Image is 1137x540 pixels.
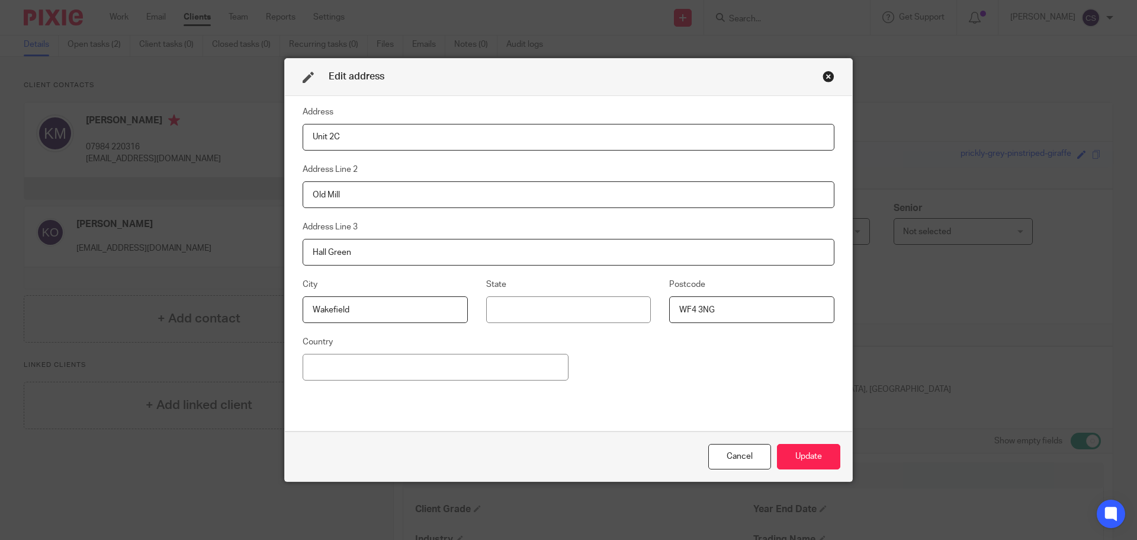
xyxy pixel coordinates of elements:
label: City [303,279,317,290]
label: Address Line 3 [303,221,358,233]
span: Edit address [329,72,384,81]
label: State [486,279,506,290]
label: Country [303,336,333,348]
button: Update [777,444,840,469]
div: Close this dialog window [708,444,771,469]
label: Postcode [669,279,705,290]
label: Address Line 2 [303,164,358,175]
label: Address [303,106,333,118]
div: Close this dialog window [823,71,834,82]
